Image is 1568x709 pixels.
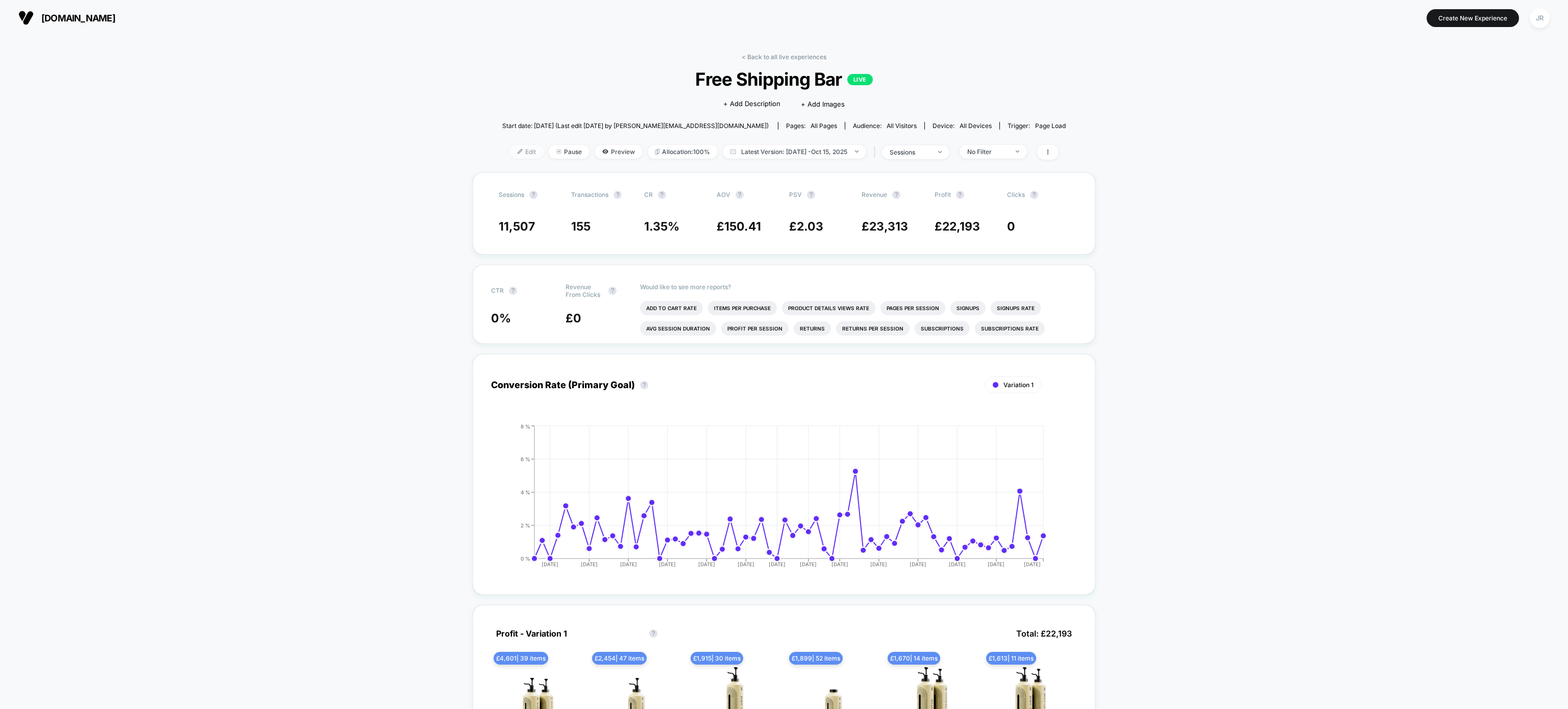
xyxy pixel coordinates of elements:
span: Revenue From Clicks [566,283,603,298]
button: ? [736,191,744,199]
button: ? [649,629,657,638]
p: LIVE [847,74,873,85]
span: + Add Description [723,99,780,109]
button: ? [892,191,900,199]
li: Product Details Views Rate [782,301,875,315]
img: rebalance [655,149,659,155]
span: 0 [573,311,581,325]
a: < Back to all live experiences [742,53,826,61]
button: ? [509,287,517,295]
span: all devices [960,122,992,130]
tspan: [DATE] [698,561,715,567]
span: 0 % [491,311,511,325]
span: £ 1,613 | 11 items [986,652,1036,665]
span: £ [862,219,908,234]
div: CONVERSION_RATE [481,423,1067,576]
button: [DOMAIN_NAME] [15,10,118,26]
button: JR [1527,8,1553,29]
div: Trigger: [1008,122,1066,130]
tspan: 0 % [521,555,530,561]
li: Returns [794,321,831,336]
span: Allocation: 100% [648,145,718,159]
tspan: [DATE] [831,561,848,567]
span: £ 1,915 | 30 items [691,652,743,665]
button: ? [529,191,537,199]
span: £ [935,219,980,234]
span: 150.41 [724,219,761,234]
div: Audience: [853,122,917,130]
tspan: 4 % [521,489,530,495]
div: JR [1530,8,1550,28]
tspan: 2 % [521,522,530,528]
tspan: [DATE] [659,561,676,567]
tspan: [DATE] [581,561,598,567]
span: Variation 1 [1003,381,1034,389]
span: Clicks [1007,191,1025,198]
span: All Visitors [887,122,917,130]
tspan: [DATE] [800,561,817,567]
tspan: [DATE] [871,561,888,567]
tspan: [DATE] [738,561,754,567]
span: + Add Images [801,100,845,108]
span: | [871,145,882,160]
span: Sessions [499,191,524,198]
span: [DOMAIN_NAME] [41,13,115,23]
tspan: [DATE] [620,561,637,567]
li: Pages Per Session [880,301,945,315]
li: Signups Rate [991,301,1041,315]
span: £ 4,601 | 39 items [494,652,548,665]
span: PSV [789,191,802,198]
li: Add To Cart Rate [640,301,703,315]
img: end [1016,150,1019,153]
span: Device: [924,122,999,130]
button: ? [608,287,617,295]
div: No Filter [967,148,1008,156]
img: end [855,150,859,153]
img: end [938,151,942,153]
tspan: 6 % [521,455,530,462]
span: Profit [935,191,951,198]
span: £ 1,899 | 52 items [789,652,843,665]
button: ? [956,191,964,199]
img: end [556,149,561,154]
li: Avg Session Duration [640,321,716,336]
button: Create New Experience [1427,9,1519,27]
li: Subscriptions Rate [975,321,1045,336]
tspan: [DATE] [1024,561,1041,567]
span: all pages [811,122,837,130]
span: Free Shipping Bar [530,68,1037,90]
span: 2.03 [797,219,823,234]
span: Preview [595,145,643,159]
li: Profit Per Session [721,321,789,336]
img: edit [518,149,523,154]
button: ? [658,191,666,199]
tspan: [DATE] [769,561,786,567]
img: Visually logo [18,10,34,26]
span: Edit [510,145,544,159]
span: 22,193 [942,219,980,234]
span: 155 [571,219,591,234]
div: Pages: [786,122,837,130]
button: ? [1030,191,1038,199]
tspan: [DATE] [542,561,559,567]
li: Items Per Purchase [708,301,777,315]
button: ? [614,191,622,199]
span: CR [644,191,653,198]
li: Signups [950,301,986,315]
span: Latest Version: [DATE] - Oct 15, 2025 [723,145,866,159]
li: Returns Per Session [836,321,910,336]
p: Would like to see more reports? [640,283,1077,291]
span: Revenue [862,191,887,198]
span: 1.35 % [644,219,679,234]
span: Total: £ 22,193 [1011,623,1077,644]
button: ? [640,381,648,389]
div: sessions [890,148,930,156]
span: £ [566,311,581,325]
tspan: [DATE] [949,561,966,567]
img: calendar [730,149,736,154]
span: Page Load [1035,122,1066,130]
tspan: [DATE] [988,561,1005,567]
span: 11,507 [499,219,535,234]
span: 23,313 [869,219,908,234]
span: Transactions [571,191,608,198]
